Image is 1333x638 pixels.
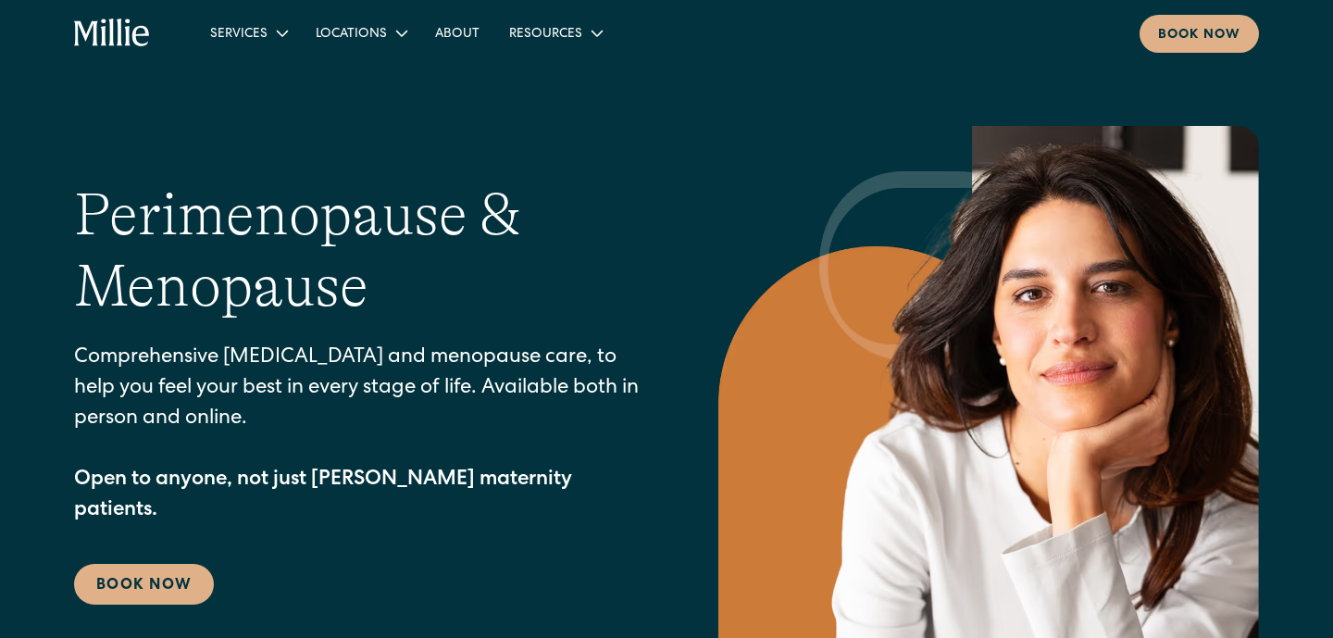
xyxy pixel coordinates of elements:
div: Services [195,18,301,48]
a: Book now [1140,15,1259,53]
a: About [420,18,494,48]
div: Resources [494,18,616,48]
a: Book Now [74,564,214,605]
div: Resources [509,25,582,44]
p: Comprehensive [MEDICAL_DATA] and menopause care, to help you feel your best in every stage of lif... [74,344,644,527]
div: Locations [301,18,420,48]
strong: Open to anyone, not just [PERSON_NAME] maternity patients. [74,470,572,521]
h1: Perimenopause & Menopause [74,180,644,322]
a: home [74,19,151,48]
div: Services [210,25,268,44]
div: Locations [316,25,387,44]
div: Book now [1158,26,1240,45]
